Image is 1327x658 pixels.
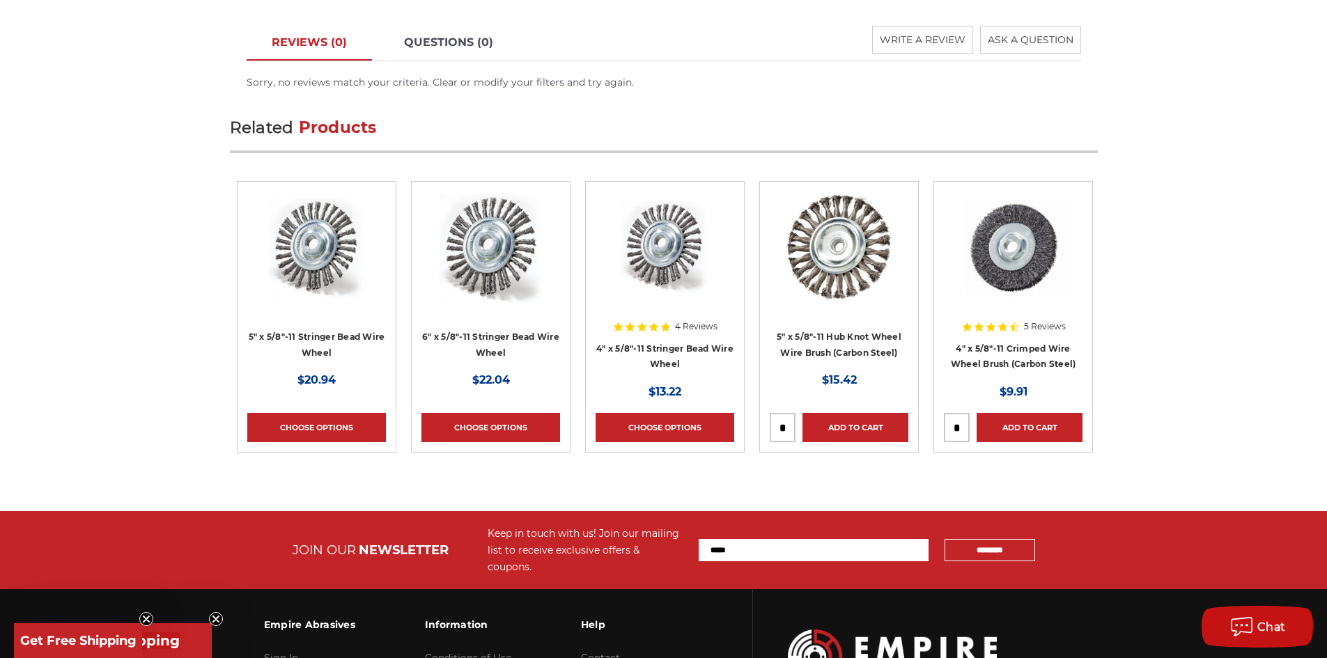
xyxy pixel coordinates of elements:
[596,343,734,370] a: 4" x 5/8"-11 Stringer Bead Wire Wheel
[472,373,510,386] span: $22.04
[980,26,1081,54] button: ASK A QUESTION
[247,75,1081,90] div: Sorry, no reviews match your criteria. Clear or modify your filters and try again.
[649,385,681,398] span: $13.22
[770,191,908,324] a: 5" x 5/8"-11 Hub Knot Wheel Wire Brush (Carbon Steel)
[209,612,223,626] button: Close teaser
[951,343,1076,370] a: 4" x 5/8"-11 Crimped Wire Wheel Brush (Carbon Steel)
[359,542,449,558] span: NEWSLETTER
[488,525,685,575] div: Keep in touch with us! Join our mailing list to receive exclusive offers & coupons.
[421,413,560,442] a: Choose Options
[293,542,356,558] span: JOIN OUR
[422,331,559,358] a: 6" x 5/8"-11 Stringer Bead Wire Wheel
[581,610,675,639] h3: Help
[944,191,1082,324] a: 4" x 5/8"-11 Crimped Wire Wheel Brush (Carbon Steel)
[777,331,901,358] a: 5" x 5/8"-11 Hub Knot Wheel Wire Brush (Carbon Steel)
[247,191,386,324] a: 5" x 5/8"-11 Stringer Bead Wire Wheel
[421,191,560,324] a: 6" x 5/8"-11 Stringer Bead Wire Wheel
[1257,620,1286,634] span: Chat
[988,33,1073,46] span: ASK A QUESTION
[297,373,336,386] span: $20.94
[954,191,1073,303] img: 4" x 5/8"-11 Crimped Wire Wheel Brush (Carbon Steel)
[425,610,511,639] h3: Information
[782,191,896,303] img: 5" x 5/8"-11 Hub Knot Wheel Wire Brush (Carbon Steel)
[1024,322,1066,331] span: 5 Reviews
[139,612,153,626] button: Close teaser
[610,191,721,303] img: 4" x 5/8"-11 Stringer Bead Wire Wheel
[596,413,734,442] a: Choose Options
[872,26,973,54] button: WRITE A REVIEW
[880,33,965,46] span: WRITE A REVIEW
[822,373,857,386] span: $15.42
[299,118,377,137] span: Products
[675,322,717,331] span: 4 Reviews
[247,26,372,61] a: REVIEWS (0)
[261,191,373,303] img: 5" x 5/8"-11 Stringer Bead Wire Wheel
[1000,385,1027,398] span: $9.91
[20,633,137,648] span: Get Free Shipping
[14,623,212,658] div: Get Free ShippingClose teaser
[14,623,142,658] div: Get Free ShippingClose teaser
[264,610,355,639] h3: Empire Abrasives
[247,413,386,442] a: Choose Options
[802,413,908,442] a: Add to Cart
[596,191,734,324] a: 4" x 5/8"-11 Stringer Bead Wire Wheel
[1202,606,1313,648] button: Chat
[379,26,518,61] a: QUESTIONS (0)
[230,118,294,137] span: Related
[435,191,547,303] img: 6" x 5/8"-11 Stringer Bead Wire Wheel
[977,413,1082,442] a: Add to Cart
[249,331,385,358] a: 5" x 5/8"-11 Stringer Bead Wire Wheel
